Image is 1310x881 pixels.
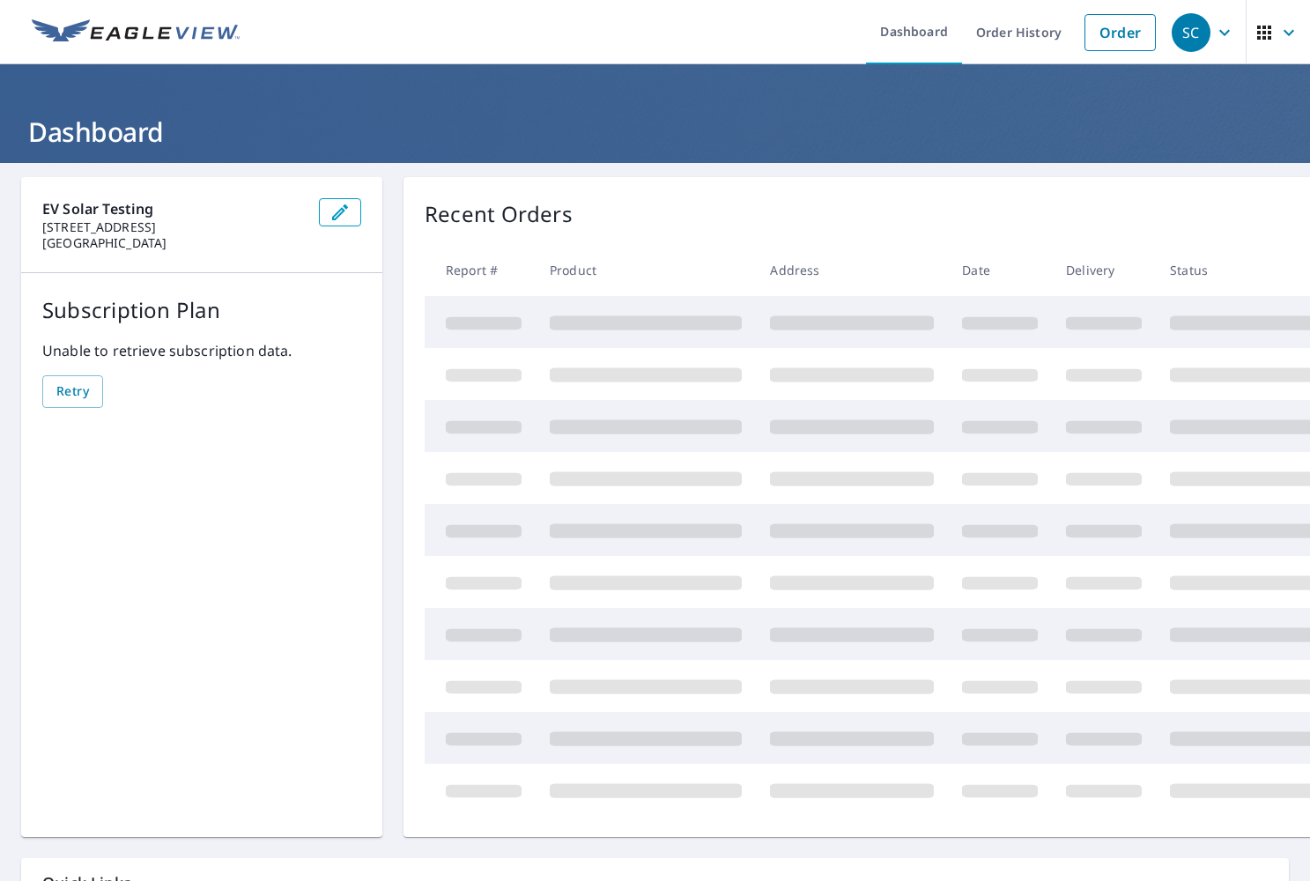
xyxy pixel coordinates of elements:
th: Report # [425,244,536,296]
a: Order [1084,14,1156,51]
th: Delivery [1052,244,1156,296]
p: Unable to retrieve subscription data. [42,340,361,361]
th: Address [756,244,948,296]
button: Retry [42,375,103,408]
p: [STREET_ADDRESS] [42,219,305,235]
span: Retry [56,381,89,403]
p: Subscription Plan [42,294,361,326]
th: Product [536,244,756,296]
p: EV Solar Testing [42,198,305,219]
img: EV Logo [32,19,240,46]
h1: Dashboard [21,114,1289,150]
th: Date [948,244,1052,296]
p: Recent Orders [425,198,573,230]
p: [GEOGRAPHIC_DATA] [42,235,305,251]
div: SC [1172,13,1210,52]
